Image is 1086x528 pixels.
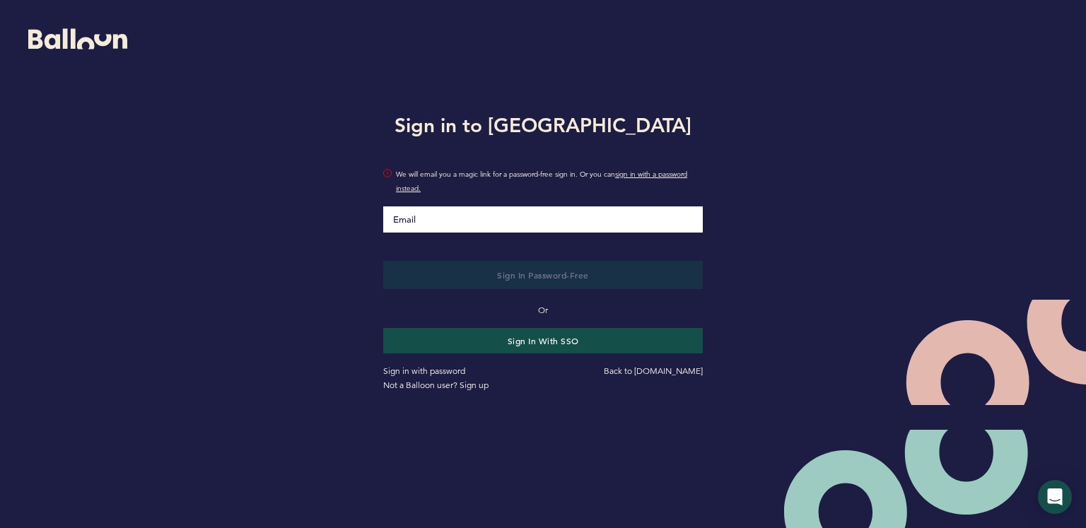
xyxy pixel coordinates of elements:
div: Open Intercom Messenger [1038,480,1072,514]
h1: Sign in to [GEOGRAPHIC_DATA] [373,111,713,139]
span: We will email you a magic link for a password-free sign in. Or you can [396,168,703,196]
button: Sign in Password-Free [383,261,703,289]
a: Not a Balloon user? Sign up [383,380,489,390]
a: Sign in with password [383,365,465,376]
p: Or [383,303,703,317]
a: Back to [DOMAIN_NAME] [604,365,703,376]
input: Email [383,206,703,233]
button: Sign in with SSO [383,328,703,353]
span: Sign in Password-Free [497,269,589,281]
